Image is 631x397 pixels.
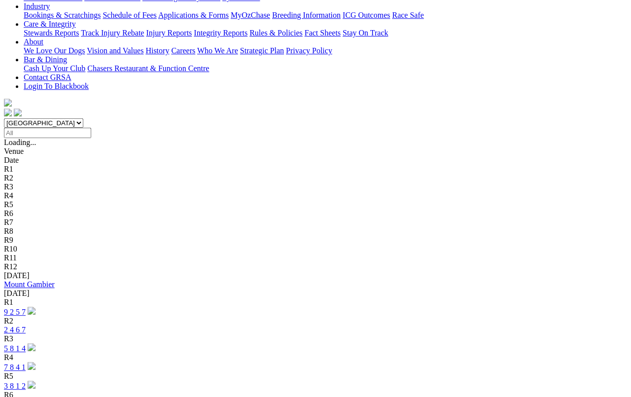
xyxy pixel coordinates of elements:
a: Contact GRSA [24,73,71,81]
a: Injury Reports [146,29,192,37]
div: R6 [4,209,627,218]
a: Bar & Dining [24,55,67,64]
a: Care & Integrity [24,20,76,28]
a: We Love Our Dogs [24,46,85,55]
div: About [24,46,627,55]
div: R12 [4,262,627,271]
div: Venue [4,147,627,156]
img: facebook.svg [4,108,12,116]
span: Loading... [4,138,36,146]
a: Who We Are [197,46,238,55]
a: History [145,46,169,55]
a: 5 8 1 4 [4,344,26,353]
div: R5 [4,200,627,209]
div: R5 [4,372,627,381]
div: Bar & Dining [24,64,627,73]
div: R10 [4,245,627,253]
img: logo-grsa-white.png [4,99,12,107]
a: Chasers Restaurant & Function Centre [87,64,209,72]
div: R2 [4,174,627,182]
a: MyOzChase [231,11,270,19]
a: Integrity Reports [194,29,247,37]
div: Date [4,156,627,165]
a: Schedule of Fees [103,11,156,19]
a: Applications & Forms [158,11,229,19]
a: Cash Up Your Club [24,64,85,72]
a: Vision and Values [87,46,143,55]
a: Stay On Track [343,29,388,37]
a: Strategic Plan [240,46,284,55]
img: play-circle.svg [28,307,35,315]
div: [DATE] [4,271,627,280]
div: R1 [4,298,627,307]
div: R3 [4,334,627,343]
div: Care & Integrity [24,29,627,37]
div: R4 [4,353,627,362]
div: Industry [24,11,627,20]
div: R4 [4,191,627,200]
a: 2 4 6 7 [4,325,26,334]
a: Fact Sheets [305,29,341,37]
div: R2 [4,317,627,325]
img: play-circle.svg [28,381,35,389]
div: R3 [4,182,627,191]
a: Industry [24,2,50,10]
div: R8 [4,227,627,236]
a: Careers [171,46,195,55]
a: 9 2 5 7 [4,308,26,316]
div: R7 [4,218,627,227]
input: Select date [4,128,91,138]
a: Breeding Information [272,11,341,19]
a: Rules & Policies [249,29,303,37]
a: Privacy Policy [286,46,332,55]
a: About [24,37,43,46]
div: R11 [4,253,627,262]
img: twitter.svg [14,108,22,116]
div: R9 [4,236,627,245]
a: Login To Blackbook [24,82,89,90]
a: Track Injury Rebate [81,29,144,37]
div: R1 [4,165,627,174]
a: 3 8 1 2 [4,382,26,390]
a: Race Safe [392,11,423,19]
img: play-circle.svg [28,343,35,351]
a: Bookings & Scratchings [24,11,101,19]
a: Mount Gambier [4,280,55,289]
a: Stewards Reports [24,29,79,37]
div: [DATE] [4,289,627,298]
a: 7 8 4 1 [4,363,26,371]
a: ICG Outcomes [343,11,390,19]
img: play-circle.svg [28,362,35,370]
